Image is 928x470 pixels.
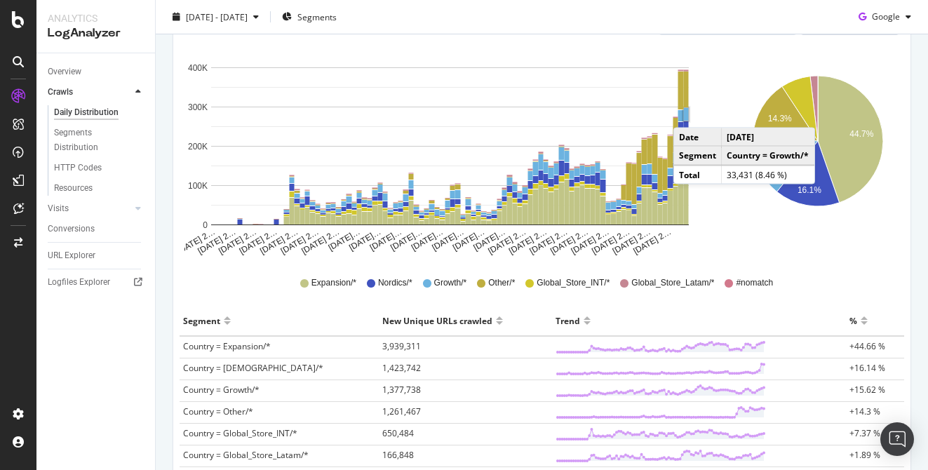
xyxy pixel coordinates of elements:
span: +14.3 % [849,405,880,417]
svg: A chart. [184,46,715,257]
td: 33,431 (8.46 %) [722,165,814,183]
span: 166,848 [382,449,414,461]
span: Google [872,11,900,22]
span: Growth/* [434,277,467,289]
span: 3,939,311 [382,340,421,352]
span: Segments [297,11,337,22]
span: #nomatch [736,277,773,289]
a: Daily Distribution [54,105,145,120]
span: Expansion/* [311,277,356,289]
span: [DATE] - [DATE] [186,11,248,22]
div: Segments Distribution [54,126,132,155]
text: 16.1% [798,185,821,195]
a: Crawls [48,85,131,100]
span: Country = Other/* [183,405,253,417]
div: Conversions [48,222,95,236]
a: Overview [48,65,145,79]
a: Visits [48,201,131,216]
div: HTTP Codes [54,161,102,175]
a: HTTP Codes [54,161,145,175]
text: 100K [188,181,208,191]
span: +16.14 % [849,362,885,374]
span: Country = Global_Store_INT/* [183,427,297,439]
span: 1,423,742 [382,362,421,374]
text: 44.7% [849,129,873,139]
text: 0 [203,220,208,230]
a: Segments Distribution [54,126,145,155]
td: Total [674,165,722,183]
span: 1,377,738 [382,384,421,396]
span: Nordics/* [378,277,412,289]
button: [DATE] - [DATE] [167,6,264,28]
div: Logfiles Explorer [48,275,110,290]
text: 400K [188,63,208,73]
button: Google [853,6,917,28]
span: Country = [DEMOGRAPHIC_DATA]/* [183,362,323,374]
div: Segment [183,309,220,332]
div: Visits [48,201,69,216]
div: Crawls [48,85,73,100]
text: 300K [188,102,208,112]
span: 650,484 [382,427,414,439]
span: 1,261,467 [382,405,421,417]
text: 200K [188,142,208,152]
svg: A chart. [737,46,899,257]
span: +7.37 % [849,427,880,439]
button: Segments [276,6,342,28]
div: Daily Distribution [54,105,119,120]
div: Trend [556,309,580,332]
span: +44.66 % [849,340,885,352]
span: +15.62 % [849,384,885,396]
a: Conversions [48,222,145,236]
span: Global_Store_Latam/* [631,277,714,289]
span: +1.89 % [849,449,880,461]
div: Resources [54,181,93,196]
div: LogAnalyzer [48,25,144,41]
td: [DATE] [722,128,814,147]
span: Country = Expansion/* [183,340,271,352]
span: Country = Growth/* [183,384,260,396]
td: Country = Growth/* [722,146,814,165]
a: Resources [54,181,145,196]
a: Logfiles Explorer [48,275,145,290]
div: URL Explorer [48,248,95,263]
td: Date [674,128,722,147]
div: New Unique URLs crawled [382,309,492,332]
span: Other/* [488,277,515,289]
span: Country = Global_Store_Latam/* [183,449,309,461]
span: Global_Store_INT/* [537,277,610,289]
div: % [849,309,857,332]
div: Open Intercom Messenger [880,422,914,456]
text: 14.3% [767,114,791,123]
div: Overview [48,65,81,79]
td: Segment [674,146,722,165]
div: Analytics [48,11,144,25]
a: URL Explorer [48,248,145,263]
